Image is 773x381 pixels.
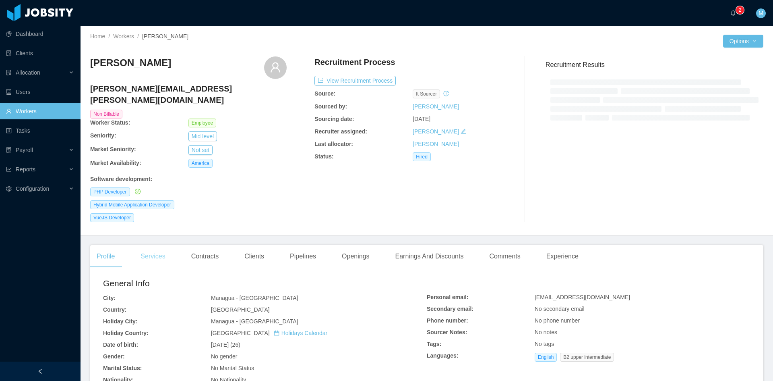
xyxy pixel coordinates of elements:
[90,132,116,139] b: Seniority:
[103,318,138,325] b: Holiday City:
[443,91,449,96] i: icon: history
[103,341,138,348] b: Date of birth:
[142,33,188,40] span: [PERSON_NAME]
[314,90,335,97] b: Source:
[540,245,585,268] div: Experience
[427,352,459,359] b: Languages:
[188,159,213,168] span: America
[739,6,742,14] p: 2
[546,60,763,70] h3: Recruitment Results
[211,365,254,371] span: No Marital Status
[90,119,130,126] b: Worker Status:
[427,306,473,312] b: Secondary email:
[535,329,557,335] span: No notes
[137,33,139,40] span: /
[535,340,750,348] div: No tags
[335,245,376,268] div: Openings
[461,129,466,134] i: icon: edit
[103,353,125,360] b: Gender:
[16,166,35,173] span: Reports
[427,317,468,324] b: Phone number:
[736,6,744,14] sup: 2
[6,26,74,42] a: icon: pie-chartDashboard
[759,8,763,18] span: M
[103,365,142,371] b: Marital Status:
[16,185,49,192] span: Configuration
[108,33,110,40] span: /
[238,245,271,268] div: Clients
[185,245,225,268] div: Contracts
[103,306,126,313] b: Country:
[427,329,467,335] b: Sourcer Notes:
[211,330,327,336] span: [GEOGRAPHIC_DATA]
[90,56,171,69] h3: [PERSON_NAME]
[113,33,134,40] a: Workers
[730,10,736,16] i: icon: bell
[413,128,459,135] a: [PERSON_NAME]
[90,176,152,182] b: Software development :
[560,353,614,362] span: B2 upper intermediate
[211,295,298,301] span: Managua - [GEOGRAPHIC_DATA]
[535,306,585,312] span: No secondary email
[103,277,427,290] h2: General Info
[16,69,40,76] span: Allocation
[6,186,12,192] i: icon: setting
[6,103,74,119] a: icon: userWorkers
[211,353,237,360] span: No gender
[90,245,121,268] div: Profile
[723,35,763,48] button: Optionsicon: down
[413,152,431,161] span: Hired
[314,77,396,84] a: icon: exportView Recruitment Process
[188,145,213,155] button: Not set
[6,167,12,172] i: icon: line-chart
[103,330,149,336] b: Holiday Country:
[283,245,322,268] div: Pipelines
[483,245,527,268] div: Comments
[134,245,172,268] div: Services
[90,110,122,119] span: Non Billable
[133,188,141,195] a: icon: check-circle
[16,147,33,153] span: Payroll
[135,189,141,194] i: icon: check-circle
[6,84,74,100] a: icon: robotUsers
[535,294,630,300] span: [EMAIL_ADDRESS][DOMAIN_NAME]
[274,330,327,336] a: icon: calendarHolidays Calendar
[535,353,557,362] span: English
[314,141,353,147] b: Last allocator:
[413,116,430,122] span: [DATE]
[427,294,469,300] b: Personal email:
[413,141,459,147] a: [PERSON_NAME]
[314,128,367,135] b: Recruiter assigned:
[413,103,459,110] a: [PERSON_NAME]
[6,70,12,75] i: icon: solution
[314,153,333,160] b: Status:
[535,317,580,324] span: No phone number
[427,341,441,347] b: Tags:
[103,295,116,301] b: City:
[6,45,74,61] a: icon: auditClients
[90,146,136,152] b: Market Seniority:
[211,306,270,313] span: [GEOGRAPHIC_DATA]
[6,123,74,139] a: icon: profileTasks
[211,318,298,325] span: Managua - [GEOGRAPHIC_DATA]
[314,76,396,85] button: icon: exportView Recruitment Process
[270,62,281,73] i: icon: user
[188,131,217,141] button: Mid level
[314,116,354,122] b: Sourcing date:
[90,187,130,196] span: PHP Developer
[90,83,287,106] h4: [PERSON_NAME][EMAIL_ADDRESS][PERSON_NAME][DOMAIN_NAME]
[90,160,141,166] b: Market Availability:
[413,90,440,98] span: it sourcer
[314,56,395,68] h4: Recruitment Process
[211,341,240,348] span: [DATE] (26)
[90,200,174,209] span: Hybrid Mobile Application Developer
[314,103,347,110] b: Sourced by:
[90,33,105,40] a: Home
[389,245,470,268] div: Earnings And Discounts
[188,119,216,127] span: Employee
[6,147,12,153] i: icon: file-protect
[274,330,279,336] i: icon: calendar
[90,213,134,222] span: VueJS Developer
